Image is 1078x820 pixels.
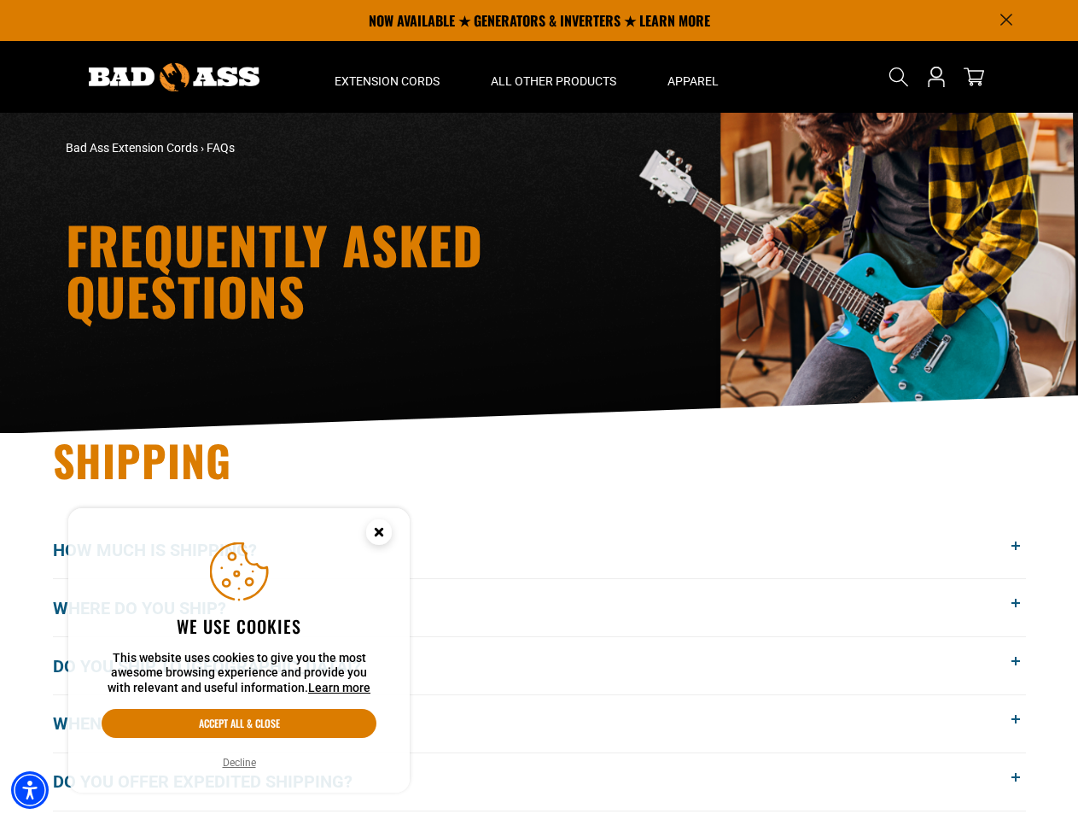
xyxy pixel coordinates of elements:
[53,653,387,679] span: Do you ship to [GEOGRAPHIC_DATA]?
[960,67,988,87] a: cart
[11,771,49,809] div: Accessibility Menu
[102,615,376,637] h2: We use cookies
[308,681,370,694] a: This website uses cookies to give you the most awesome browsing experience and provide you with r...
[335,73,440,89] span: Extension Cords
[207,141,235,155] span: FAQs
[102,709,376,738] button: Accept all & close
[89,63,259,91] img: Bad Ass Extension Cords
[53,428,232,491] span: Shipping
[66,141,198,155] a: Bad Ass Extension Cords
[66,139,689,157] nav: breadcrumbs
[102,651,376,696] p: This website uses cookies to give you the most awesome browsing experience and provide you with r...
[201,141,204,155] span: ›
[667,73,719,89] span: Apparel
[309,41,465,113] summary: Extension Cords
[53,711,349,736] span: When will my order get here?
[53,522,1026,579] button: How much is shipping?
[53,695,1026,753] button: When will my order get here?
[465,41,642,113] summary: All Other Products
[53,637,1026,694] button: Do you ship to [GEOGRAPHIC_DATA]?
[491,73,616,89] span: All Other Products
[885,63,912,91] summary: Search
[53,579,1026,636] button: Where do you ship?
[923,41,950,113] a: Open this option
[218,754,261,771] button: Decline
[53,753,1026,811] button: Do you offer expedited shipping?
[53,537,283,563] span: How much is shipping?
[642,41,744,113] summary: Apparel
[348,508,410,561] button: Close this option
[68,508,410,794] aside: Cookie Consent
[66,219,689,321] h1: Frequently Asked Questions
[53,595,252,621] span: Where do you ship?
